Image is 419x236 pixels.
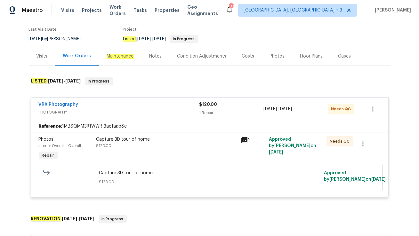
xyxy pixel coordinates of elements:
[177,53,227,59] div: Condition Adjustments
[240,136,265,144] div: 2
[155,7,180,13] span: Properties
[96,144,112,148] span: $120.00
[31,78,47,83] em: LISTED
[229,4,233,10] div: 135
[39,102,78,107] a: VRX Photography
[48,79,81,83] span: -
[242,53,254,59] div: Costs
[29,35,89,43] div: by [PERSON_NAME]
[39,137,54,142] span: Photos
[123,28,137,31] span: Project
[36,53,48,59] div: Visits
[187,4,218,17] span: Geo Assignments
[63,53,91,59] div: Work Orders
[29,28,57,31] span: Last Visit Date
[29,71,391,91] div: LISTED [DATE]-[DATE]In Progress
[107,54,134,59] em: Maintenance
[29,37,42,41] span: [DATE]
[39,123,62,130] b: Reference:
[96,136,237,143] div: Capture 3D tour of home
[330,138,352,145] span: Needs QC
[263,107,277,111] span: [DATE]
[48,79,64,83] span: [DATE]
[62,216,77,221] span: [DATE]
[199,110,264,116] div: 1 Repair
[109,4,126,17] span: Work Orders
[79,216,95,221] span: [DATE]
[300,53,323,59] div: Floor Plans
[371,177,386,182] span: [DATE]
[171,37,197,41] span: In Progress
[29,209,391,229] div: RENOVATION [DATE]-[DATE]In Progress
[269,150,283,154] span: [DATE]
[85,78,112,84] span: In Progress
[199,102,217,107] span: $120.00
[278,107,292,111] span: [DATE]
[66,79,81,83] span: [DATE]
[82,7,102,13] span: Projects
[62,216,95,221] span: -
[149,53,162,59] div: Notes
[324,171,386,182] span: Approved by [PERSON_NAME] on
[138,37,151,41] span: [DATE]
[269,137,316,154] span: Approved by [PERSON_NAME] on
[39,152,57,159] span: Repair
[31,121,388,132] div: 1MBSQMM3R1WWR-3ae1aab8c
[22,7,43,13] span: Maestro
[372,7,411,13] span: [PERSON_NAME]
[153,37,166,41] span: [DATE]
[39,144,81,148] span: Interior Overall - Overall
[31,216,61,221] em: RENOVATION
[244,7,342,13] span: [GEOGRAPHIC_DATA], [GEOGRAPHIC_DATA] + 3
[338,53,351,59] div: Cases
[99,179,320,185] span: $120.00
[39,109,199,115] span: PHOTOGRAPHY
[133,8,147,12] span: Tasks
[61,7,74,13] span: Visits
[331,106,353,112] span: Needs QC
[123,36,136,42] em: Listed
[99,216,126,222] span: In Progress
[138,37,166,41] span: -
[263,106,292,112] span: -
[99,170,320,176] span: Capture 3D tour of home
[270,53,285,59] div: Photos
